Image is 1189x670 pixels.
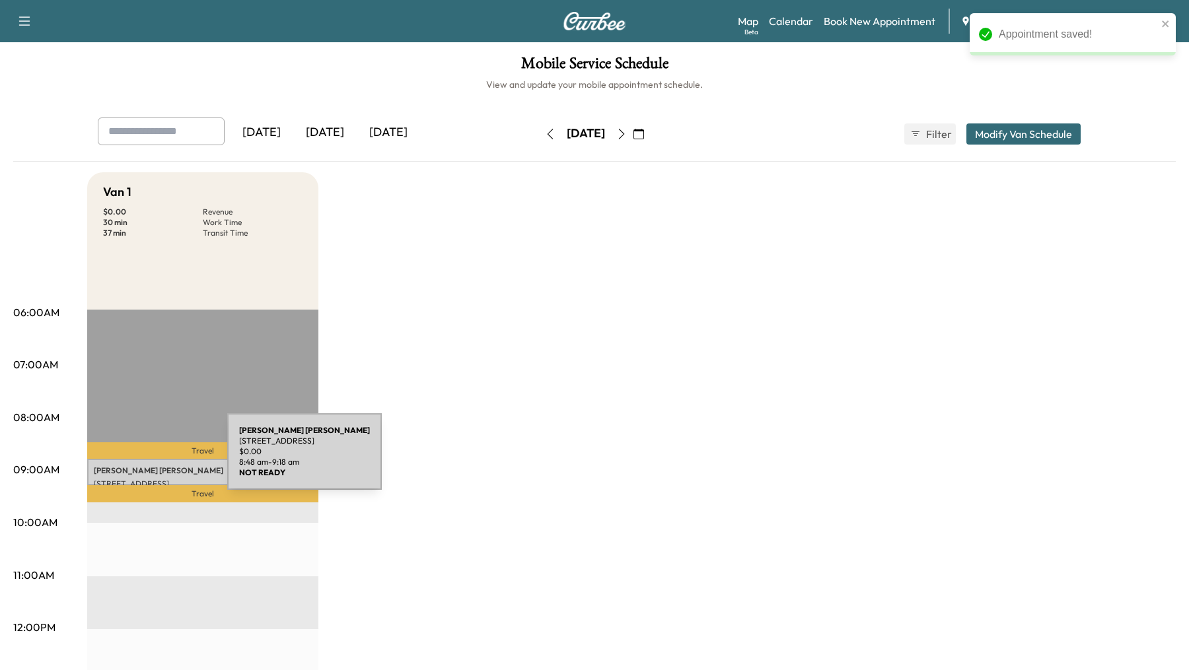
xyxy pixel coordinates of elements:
[769,13,813,29] a: Calendar
[103,183,131,201] h5: Van 1
[230,117,293,148] div: [DATE]
[13,78,1176,91] h6: View and update your mobile appointment schedule.
[999,26,1157,42] div: Appointment saved!
[103,207,203,217] p: $ 0.00
[744,27,758,37] div: Beta
[904,123,956,145] button: Filter
[824,13,935,29] a: Book New Appointment
[203,228,303,238] p: Transit Time
[94,479,312,489] p: [STREET_ADDRESS]
[13,55,1176,78] h1: Mobile Service Schedule
[926,126,950,142] span: Filter
[293,117,357,148] div: [DATE]
[738,13,758,29] a: MapBeta
[563,12,626,30] img: Curbee Logo
[94,465,312,476] p: [PERSON_NAME] [PERSON_NAME]
[239,457,370,467] p: 8:48 am - 9:18 am
[103,217,203,228] p: 30 min
[13,567,54,583] p: 11:00AM
[13,356,58,372] p: 07:00AM
[13,514,57,530] p: 10:00AM
[1161,18,1171,29] button: close
[239,467,285,477] b: NOT READY
[203,217,303,228] p: Work Time
[87,442,318,458] p: Travel
[87,485,318,502] p: Travel
[239,425,370,435] b: [PERSON_NAME] [PERSON_NAME]
[13,461,59,477] p: 09:00AM
[203,207,303,217] p: Revenue
[239,436,370,446] p: [STREET_ADDRESS]
[103,228,203,238] p: 37 min
[13,409,59,425] p: 08:00AM
[966,123,1081,145] button: Modify Van Schedule
[567,125,605,142] div: [DATE]
[357,117,420,148] div: [DATE]
[13,619,55,635] p: 12:00PM
[239,446,370,457] p: $ 0.00
[13,304,59,320] p: 06:00AM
